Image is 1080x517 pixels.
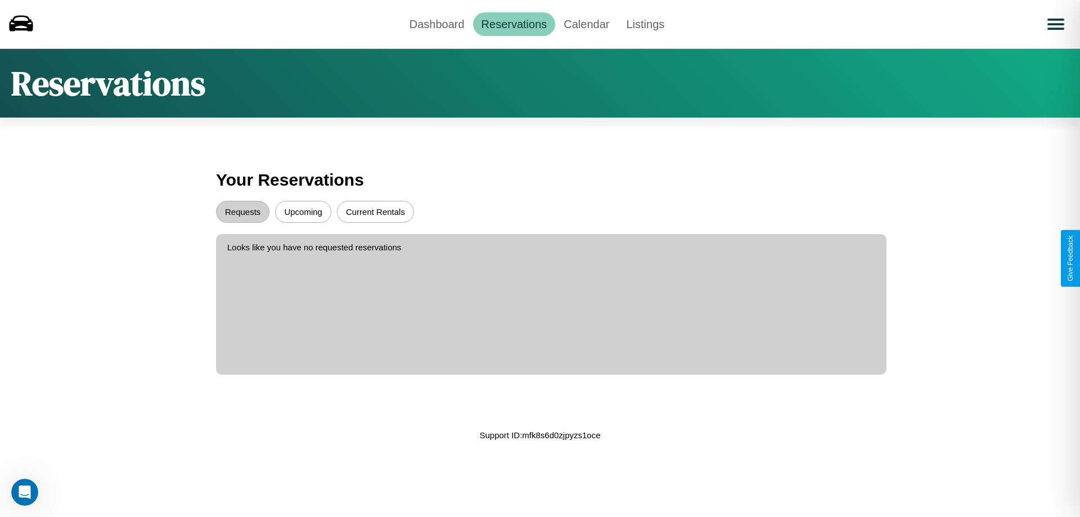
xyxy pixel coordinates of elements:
[275,201,331,223] button: Upcoming
[216,201,269,223] button: Requests
[216,165,864,195] h3: Your Reservations
[11,479,38,506] iframe: Intercom live chat
[479,428,600,443] p: Support ID: mfk8s6d0zjpyzs1oce
[337,201,414,223] button: Current Rentals
[1066,236,1074,281] div: Give Feedback
[555,12,618,36] a: Calendar
[618,12,673,36] a: Listings
[227,240,875,255] p: Looks like you have no requested reservations
[1040,8,1072,40] button: Open menu
[473,12,556,36] a: Reservations
[401,12,473,36] a: Dashboard
[11,60,205,106] h1: Reservations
